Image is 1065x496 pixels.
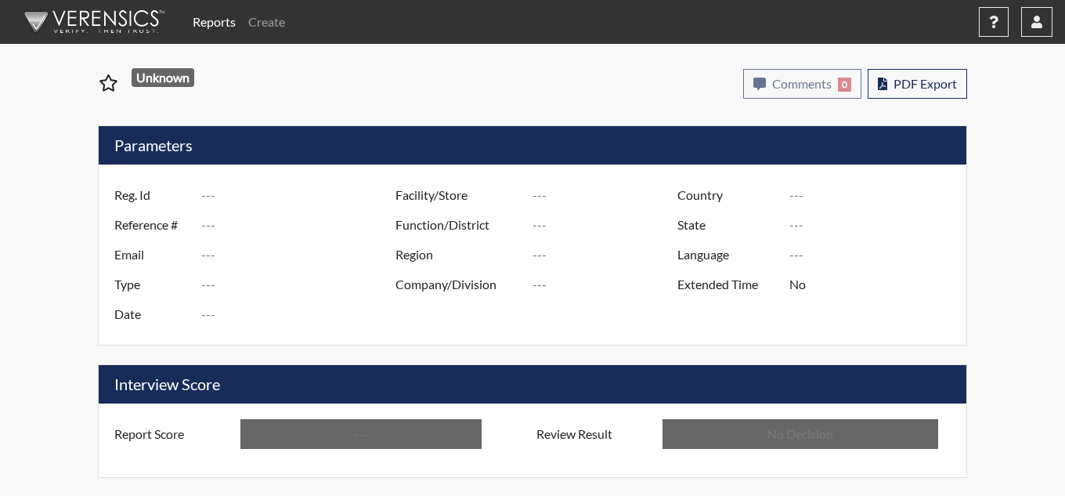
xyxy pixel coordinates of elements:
input: --- [789,210,962,240]
input: --- [201,210,399,240]
label: Email [103,240,201,270]
input: --- [240,419,482,449]
label: Function/District [384,210,532,240]
label: Region [384,240,532,270]
label: Language [666,240,789,270]
button: PDF Export [868,69,967,99]
a: Create [242,6,291,38]
label: Country [666,180,789,210]
button: Comments0 [743,69,861,99]
label: State [666,210,789,240]
input: --- [789,240,962,270]
input: --- [532,210,681,240]
input: --- [789,180,962,210]
label: Extended Time [666,270,789,299]
span: Unknown [132,68,195,87]
label: Report Score [103,419,240,449]
span: 0 [838,78,851,92]
input: --- [532,180,681,210]
input: No Decision [662,419,938,449]
label: Reference # [103,210,201,240]
label: Review Result [525,419,662,449]
input: --- [532,270,681,299]
input: --- [789,270,962,299]
label: Reg. Id [103,180,201,210]
input: --- [532,240,681,270]
label: Date [103,299,201,329]
input: --- [201,270,399,299]
input: --- [201,180,399,210]
label: Company/Division [384,270,532,299]
input: --- [201,299,399,329]
input: --- [201,240,399,270]
h5: Parameters [99,126,966,165]
label: Type [103,270,201,299]
span: PDF Export [894,76,957,91]
h5: Interview Score [99,365,966,404]
label: Facility/Store [384,180,532,210]
span: Comments [772,76,832,91]
a: Reports [186,6,242,38]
